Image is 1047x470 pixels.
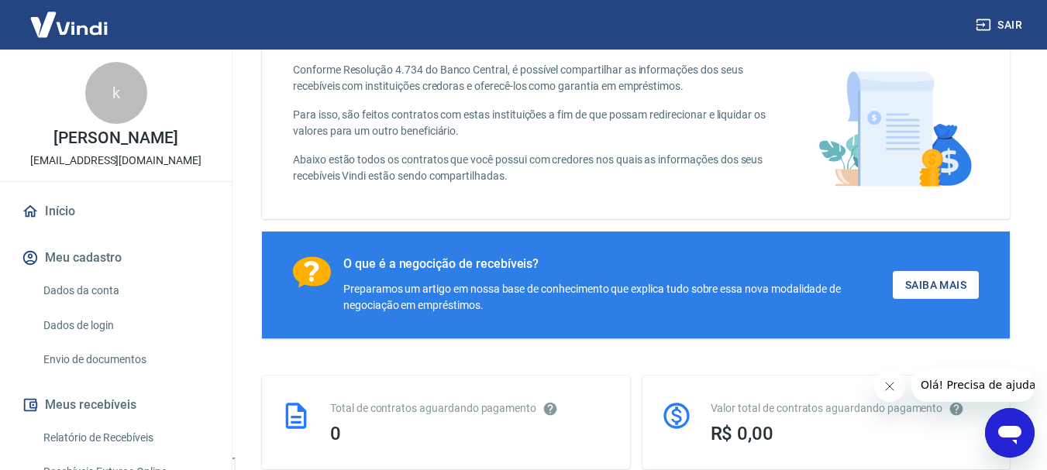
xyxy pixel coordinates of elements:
[37,422,213,454] a: Relatório de Recebíveis
[293,107,773,139] p: Para isso, são feitos contratos com estas instituições a fim de que possam redirecionar e liquida...
[53,130,177,146] p: [PERSON_NAME]
[911,368,1035,402] iframe: Mensagem da empresa
[19,1,119,48] img: Vindi
[293,152,773,184] p: Abaixo estão todos os contratos que você possui com credores nos quais as informações dos seus re...
[874,371,905,402] iframe: Fechar mensagem
[37,310,213,341] a: Dados de login
[893,271,979,300] a: Saiba Mais
[330,400,611,417] div: Total de contratos aguardando pagamento
[949,401,964,417] svg: O valor comprometido não se refere a pagamentos pendentes na Vindi e sim como garantia a outras i...
[330,423,611,444] div: 0
[711,423,774,444] span: R$ 0,00
[37,344,213,376] a: Envio de documentos
[711,400,992,417] div: Valor total de contratos aguardando pagamento
[343,281,893,314] div: Preparamos um artigo em nossa base de conhecimento que explica tudo sobre essa nova modalidade de...
[19,194,213,228] a: Início
[9,11,130,23] span: Olá! Precisa de ajuda?
[293,256,331,288] img: Ícone com um ponto de interrogação.
[30,153,201,169] p: [EMAIL_ADDRESS][DOMAIN_NAME]
[37,275,213,307] a: Dados da conta
[542,401,558,417] svg: Esses contratos não se referem à Vindi, mas sim a outras instituições.
[973,11,1028,39] button: Sair
[293,62,773,94] p: Conforme Resolução 4.734 do Banco Central, é possível compartilhar as informações dos seus recebí...
[19,388,213,422] button: Meus recebíveis
[19,241,213,275] button: Meu cadastro
[985,408,1035,458] iframe: Botão para abrir a janela de mensagens
[811,62,979,194] img: main-image.9f1869c469d712ad33ce.png
[85,62,147,124] div: k
[343,256,893,272] div: O que é a negocição de recebíveis?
